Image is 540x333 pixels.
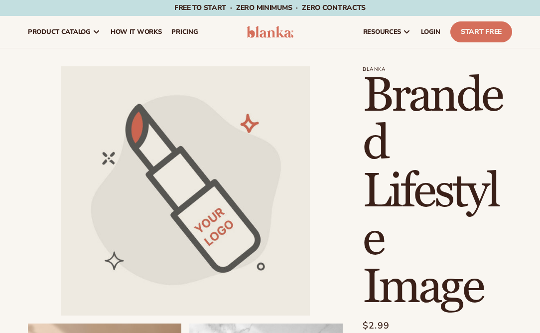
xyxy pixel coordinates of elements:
span: $2.99 [363,319,390,333]
p: Blanka [363,66,512,72]
a: pricing [166,16,203,48]
a: Start Free [450,21,512,42]
img: logo [247,26,293,38]
h1: Branded Lifestyle Image [363,72,512,312]
span: pricing [171,28,198,36]
span: Free to start · ZERO minimums · ZERO contracts [174,3,366,12]
span: LOGIN [421,28,440,36]
a: product catalog [23,16,106,48]
span: product catalog [28,28,91,36]
a: resources [358,16,416,48]
a: How It Works [106,16,167,48]
a: LOGIN [416,16,445,48]
span: How It Works [111,28,162,36]
span: resources [363,28,401,36]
